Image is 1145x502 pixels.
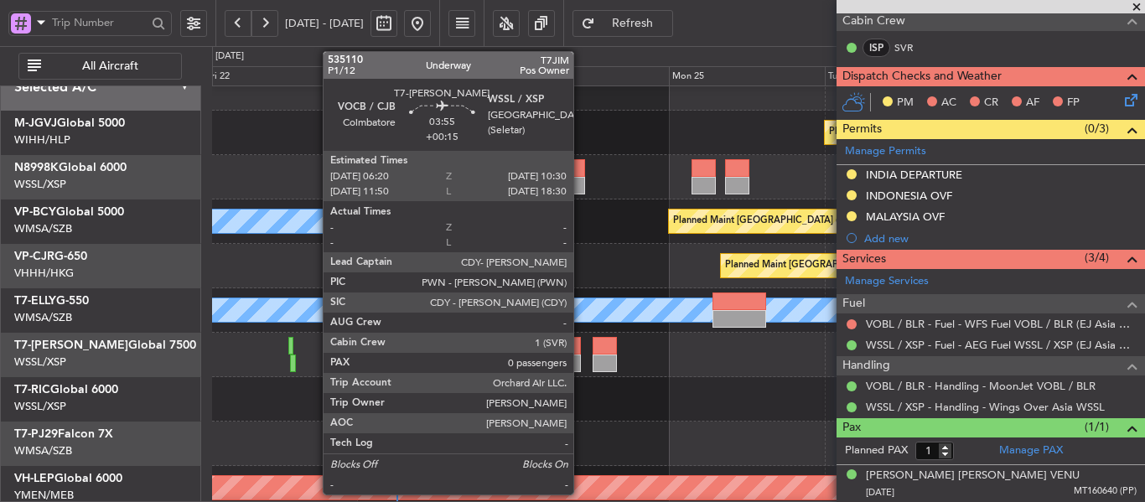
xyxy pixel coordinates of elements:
[14,251,87,262] a: VP-CJRG-650
[14,428,58,440] span: T7-PJ29
[14,399,66,414] a: WSSL/XSP
[14,310,72,325] a: WMSA/SZB
[725,253,1005,278] div: Planned Maint [GEOGRAPHIC_DATA] ([GEOGRAPHIC_DATA] Intl)
[1074,484,1137,499] span: MT160640 (PP)
[673,209,953,234] div: Planned Maint [GEOGRAPHIC_DATA] ([GEOGRAPHIC_DATA] Intl)
[864,231,1137,246] div: Add new
[14,473,54,484] span: VH-LEP
[941,95,956,111] span: AC
[44,60,176,72] span: All Aircraft
[894,40,932,55] a: SVR
[669,66,824,86] div: Mon 25
[14,266,74,281] a: VHHH/HKG
[18,53,182,80] button: All Aircraft
[984,95,998,111] span: CR
[866,338,1137,352] a: WSSL / XSP - Fuel - AEG Fuel WSSL / XSP (EJ Asia Only)
[866,486,894,499] span: [DATE]
[1026,95,1039,111] span: AF
[825,66,980,86] div: Tue 26
[866,317,1137,331] a: VOBL / BLR - Fuel - WFS Fuel VOBL / BLR (EJ Asia Only)
[999,442,1063,459] a: Manage PAX
[866,189,952,203] div: INDONESIA OVF
[203,66,358,86] div: Fri 22
[842,294,865,313] span: Fuel
[14,428,113,440] a: T7-PJ29Falcon 7X
[845,143,926,160] a: Manage Permits
[1085,120,1109,137] span: (0/3)
[14,206,56,218] span: VP-BCY
[897,95,914,111] span: PM
[598,18,667,29] span: Refresh
[1085,249,1109,267] span: (3/4)
[14,162,127,173] a: N8998KGlobal 6000
[14,339,196,351] a: T7-[PERSON_NAME]Global 7500
[842,12,905,31] span: Cabin Crew
[14,132,70,147] a: WIHH/HLP
[14,384,118,396] a: T7-RICGlobal 6000
[52,10,147,35] input: Trip Number
[14,355,66,370] a: WSSL/XSP
[866,400,1105,414] a: WSSL / XSP - Handling - Wings Over Asia WSSL
[866,379,1096,393] a: VOBL / BLR - Handling - MoonJet VOBL / BLR
[14,443,72,458] a: WMSA/SZB
[842,120,882,139] span: Permits
[285,16,364,31] span: [DATE] - [DATE]
[14,295,56,307] span: T7-ELLY
[845,273,929,290] a: Manage Services
[866,168,962,182] div: INDIA DEPARTURE
[215,49,244,64] div: [DATE]
[866,210,945,224] div: MALAYSIA OVF
[14,117,57,129] span: M-JGVJ
[514,66,669,86] div: Sun 24
[14,384,50,396] span: T7-RIC
[842,356,890,375] span: Handling
[842,250,886,269] span: Services
[14,177,66,192] a: WSSL/XSP
[14,162,59,173] span: N8998K
[866,468,1080,484] div: [PERSON_NAME] [PERSON_NAME] VENU
[572,10,673,37] button: Refresh
[14,221,72,236] a: WMSA/SZB
[842,418,861,437] span: Pax
[863,39,890,57] div: ISP
[1085,418,1109,436] span: (1/1)
[845,442,908,459] label: Planned PAX
[829,120,1038,145] div: Planned Maint [GEOGRAPHIC_DATA] (Halim Intl)
[842,67,1002,86] span: Dispatch Checks and Weather
[14,473,122,484] a: VH-LEPGlobal 6000
[14,295,89,307] a: T7-ELLYG-550
[14,206,124,218] a: VP-BCYGlobal 5000
[358,66,513,86] div: Sat 23
[1067,95,1080,111] span: FP
[14,339,128,351] span: T7-[PERSON_NAME]
[14,117,125,129] a: M-JGVJGlobal 5000
[14,251,54,262] span: VP-CJR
